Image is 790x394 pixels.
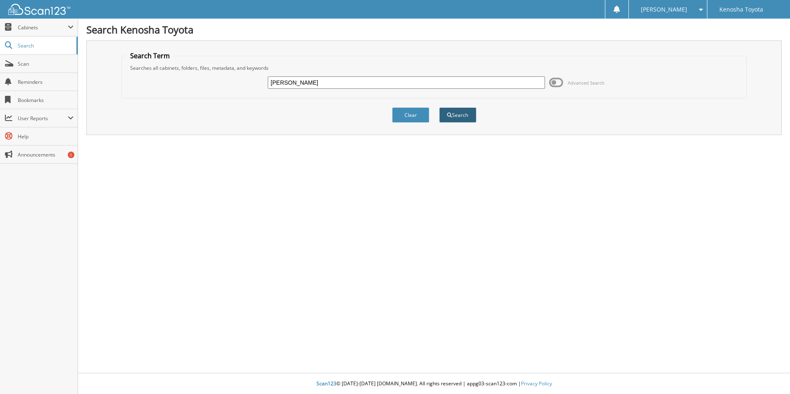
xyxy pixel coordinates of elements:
span: Cabinets [18,24,68,31]
h1: Search Kenosha Toyota [86,23,782,36]
span: Kenosha Toyota [719,7,763,12]
button: Search [439,107,476,123]
iframe: Chat Widget [749,354,790,394]
span: Scan [18,60,74,67]
div: Searches all cabinets, folders, files, metadata, and keywords [126,64,742,71]
span: Bookmarks [18,97,74,104]
span: Help [18,133,74,140]
img: scan123-logo-white.svg [8,4,70,15]
div: 1 [68,152,74,158]
span: Search [18,42,72,49]
span: Advanced Search [568,80,604,86]
span: Scan123 [316,380,336,387]
span: Announcements [18,151,74,158]
span: Reminders [18,78,74,85]
button: Clear [392,107,429,123]
legend: Search Term [126,51,174,60]
span: [PERSON_NAME] [641,7,687,12]
a: Privacy Policy [521,380,552,387]
div: © [DATE]-[DATE] [DOMAIN_NAME]. All rights reserved | appg03-scan123-com | [78,374,790,394]
span: User Reports [18,115,68,122]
